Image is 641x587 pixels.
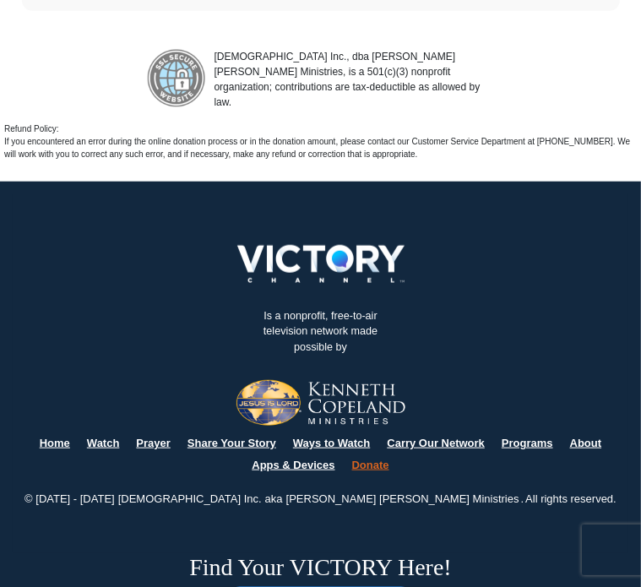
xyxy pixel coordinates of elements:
[206,49,495,110] p: [DEMOGRAPHIC_DATA] Inc., dba [PERSON_NAME] [PERSON_NAME] Ministries, is a 501(c)(3) nonprofit org...
[236,380,405,426] img: Jesus-is-Lord-logo.png
[136,437,170,449] a: Prayer
[285,491,521,508] p: [PERSON_NAME] [PERSON_NAME] Ministries
[263,491,285,508] p: aka
[13,478,628,532] div: .
[352,459,389,471] a: Donate
[117,491,263,508] p: [DEMOGRAPHIC_DATA] Inc.
[387,437,485,449] a: Carry Our Network
[87,437,120,449] a: Watch
[252,459,334,471] a: Apps & Devices
[502,437,553,449] a: Programs
[40,437,70,449] a: Home
[570,437,602,449] a: About
[187,437,276,449] a: Share Your Story
[189,553,452,582] h6: Find Your VICTORY Here!
[293,437,371,449] a: Ways to Watch
[4,122,637,160] p: Refund Policy: If you encountered an error during the online donation process or in the donation ...
[215,245,426,283] img: victory-logo.png
[236,296,405,369] p: Is a nonprofit, free-to-air television network made possible by
[147,49,206,108] img: refund-policy
[23,491,117,508] p: © [DATE] - [DATE]
[524,491,618,508] p: All rights reserved.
